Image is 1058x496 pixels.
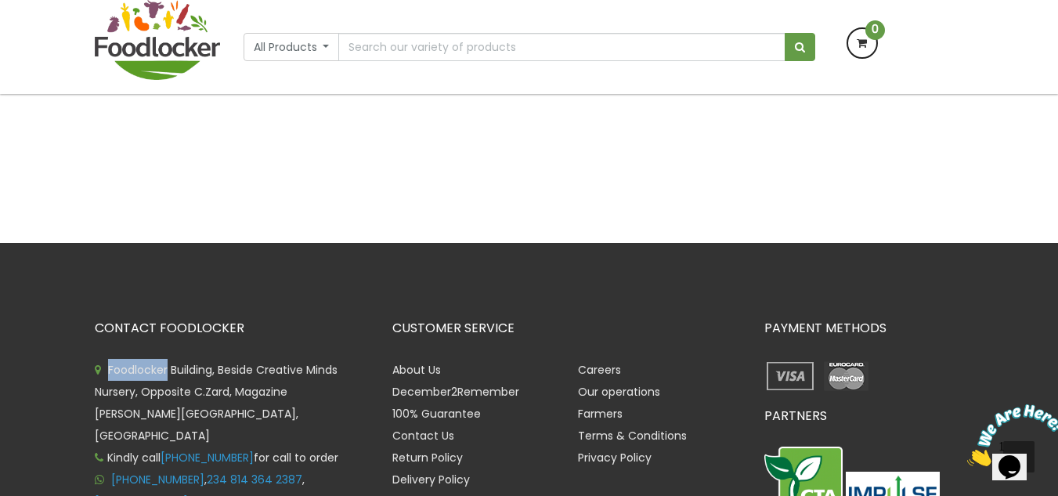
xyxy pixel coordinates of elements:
a: Farmers [578,406,623,422]
img: payment [820,359,872,393]
a: Privacy Policy [578,450,652,465]
span: 0 [865,20,885,40]
h3: PAYMENT METHODS [764,321,964,335]
span: Kindly call for call to order [95,450,338,465]
a: About Us [392,362,441,378]
a: [PHONE_NUMBER] [161,450,254,465]
a: 100% Guarantee [392,406,481,422]
h3: CONTACT FOODLOCKER [95,321,369,335]
img: payment [764,359,817,393]
a: Contact Us [392,428,454,444]
input: Search our variety of products [338,33,785,61]
a: December2Remember [392,384,519,400]
button: All Products [244,33,340,61]
h3: PARTNERS [764,409,964,423]
a: Return Policy [392,450,463,465]
img: Chat attention grabber [6,6,103,68]
iframe: chat widget [961,398,1058,472]
a: Our operations [578,384,660,400]
a: Careers [578,362,621,378]
a: [PHONE_NUMBER] [111,472,204,487]
a: 234 814 364 2387 [207,472,302,487]
a: Delivery Policy [392,472,470,487]
h3: CUSTOMER SERVICE [392,321,741,335]
span: 1 [6,6,13,20]
span: Foodlocker Building, Beside Creative Minds Nursery, Opposite C.Zard, Magazine [PERSON_NAME][GEOGR... [95,362,338,444]
a: Terms & Conditions [578,428,687,444]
